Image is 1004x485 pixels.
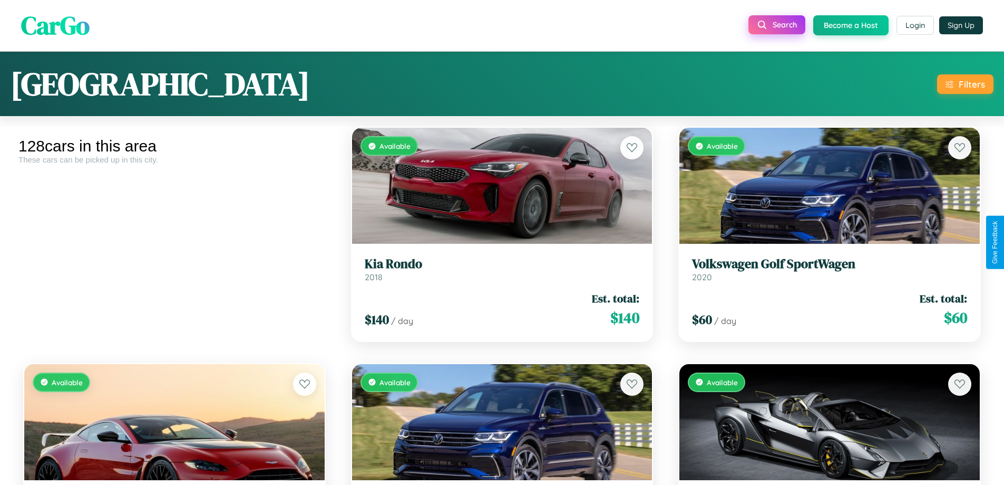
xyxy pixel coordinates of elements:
[365,311,389,328] span: $ 140
[692,256,967,282] a: Volkswagen Golf SportWagen2020
[18,155,330,164] div: These cars can be picked up in this city.
[692,311,712,328] span: $ 60
[365,256,640,282] a: Kia Rondo2018
[937,74,993,94] button: Filters
[379,141,411,150] span: Available
[379,378,411,387] span: Available
[692,272,712,282] span: 2020
[813,15,889,35] button: Become a Host
[18,137,330,155] div: 128 cars in this area
[959,79,985,90] div: Filters
[21,8,90,43] span: CarGo
[944,307,967,328] span: $ 60
[714,316,736,326] span: / day
[365,256,640,272] h3: Kia Rondo
[920,291,967,306] span: Est. total:
[365,272,383,282] span: 2018
[939,16,983,34] button: Sign Up
[52,378,83,387] span: Available
[11,62,310,106] h1: [GEOGRAPHIC_DATA]
[896,16,934,35] button: Login
[707,141,738,150] span: Available
[391,316,413,326] span: / day
[707,378,738,387] span: Available
[991,221,999,264] div: Give Feedback
[773,20,797,30] span: Search
[748,15,805,34] button: Search
[592,291,639,306] span: Est. total:
[610,307,639,328] span: $ 140
[692,256,967,272] h3: Volkswagen Golf SportWagen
